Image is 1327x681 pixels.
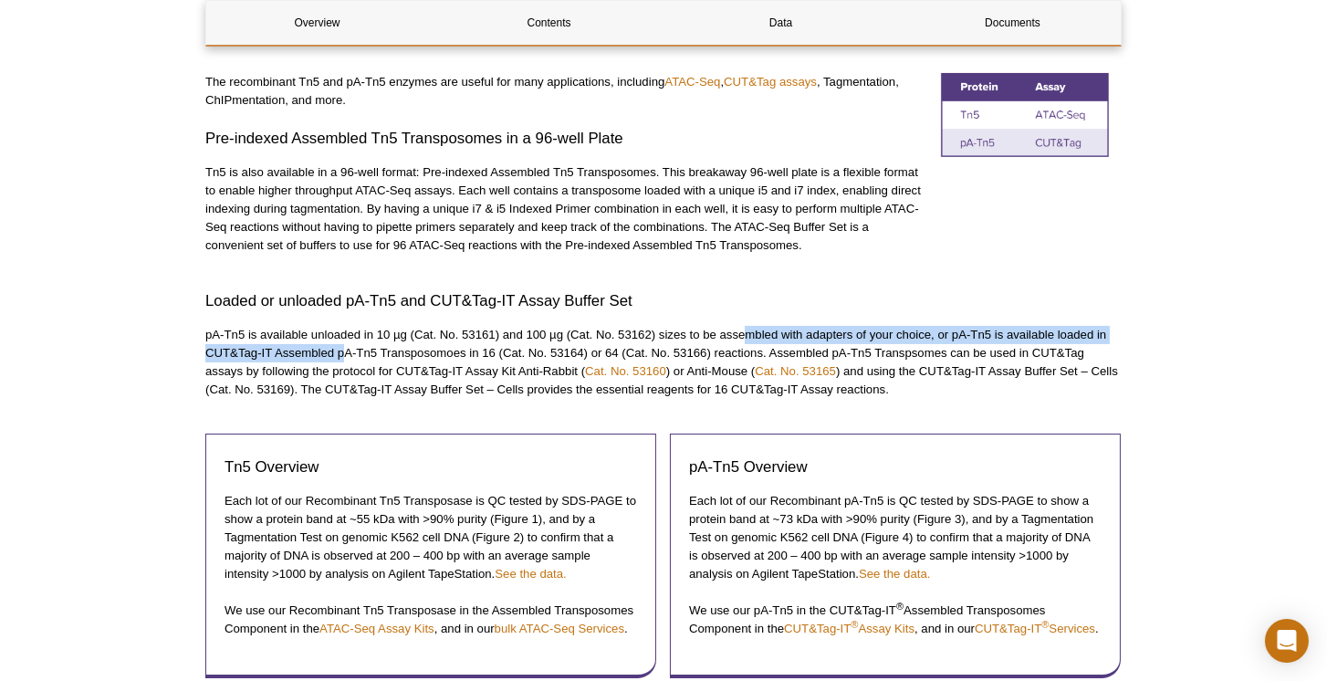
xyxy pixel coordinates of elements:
a: CUT&Tag-IT®Assay Kits [784,622,914,635]
h3: Pre-indexed Assembled Tn5 Transposomes in a 96-well Plate [205,128,927,150]
img: Tn5 and pA-Tn5 comparison table [941,73,1109,157]
a: Cat. No. 53165 [755,364,836,378]
sup: ® [1041,619,1049,630]
p: We use our Recombinant Tn5 Transposase in the Assembled Transposomes Component in the , and in our . [225,602,637,638]
a: ATAC-Seq [664,75,720,89]
p: Each lot of our Recombinant Tn5 Transposase is QC tested by SDS-PAGE to show a protein band at ~5... [225,492,637,583]
a: CUT&Tag assays [724,75,817,89]
a: ATAC-Seq Assay Kits [319,622,434,635]
p: We use our pA-Tn5 in the CUT&Tag-IT Assembled Transposomes Component in the , and in our . [689,602,1102,638]
a: See the data. [495,567,566,581]
p: The recombinant Tn5 and pA-Tn5 enzymes are useful for many applications, including , , Tagmentati... [205,73,927,110]
a: Documents [902,1,1123,45]
a: Data [670,1,892,45]
sup: ® [896,601,904,612]
a: Cat. No. 53160 [585,364,666,378]
a: Contents [438,1,660,45]
p: Each lot of our Recombinant pA-Tn5 is QC tested by SDS-PAGE to show a protein band at ~73 kDa wit... [689,492,1102,583]
a: Overview [206,1,428,45]
h3: pA-Tn5 Overview [689,456,1102,478]
p: pA-Tn5 is available unloaded in 10 µg (Cat. No. 53161) and 100 µg (Cat. No. 53162) sizes to be as... [205,326,1122,399]
a: bulk ATAC-Seq Services [495,622,624,635]
div: Open Intercom Messenger [1265,619,1309,663]
h3: Loaded or unloaded pA-Tn5 and CUT&Tag-IT Assay Buffer Set [205,290,1122,312]
sup: ® [851,619,858,630]
a: CUT&Tag-IT®Services [975,622,1095,635]
a: See the data. [859,567,930,581]
p: Tn5 is also available in a 96-well format: Pre-indexed Assembled Tn5 Transposomes. This breakaway... [205,163,927,255]
h3: Tn5 Overview [225,456,637,478]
